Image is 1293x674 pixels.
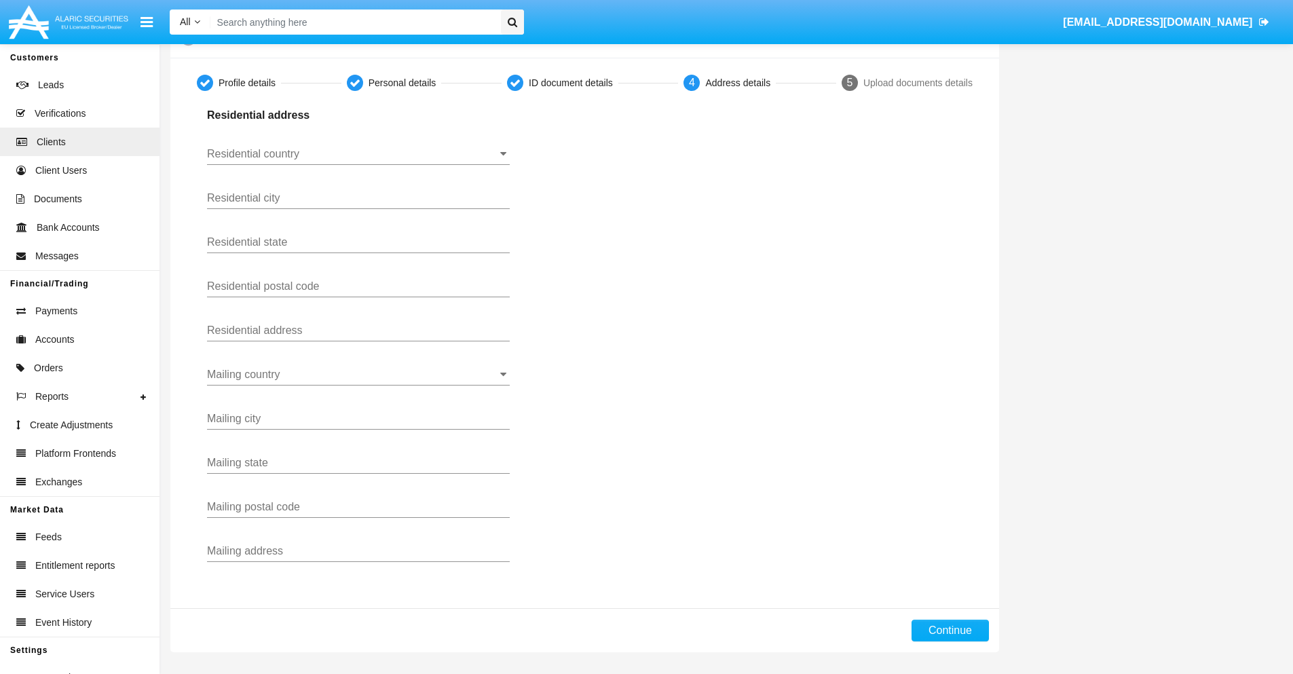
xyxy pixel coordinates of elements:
[705,76,770,90] div: Address details
[37,221,100,235] span: Bank Accounts
[35,333,75,347] span: Accounts
[369,76,436,90] div: Personal details
[35,530,62,544] span: Feeds
[35,616,92,630] span: Event History
[35,447,116,461] span: Platform Frontends
[207,107,510,124] p: Residential address
[35,304,77,318] span: Payments
[35,164,87,178] span: Client Users
[35,249,79,263] span: Messages
[38,78,64,92] span: Leads
[34,192,82,206] span: Documents
[35,475,82,489] span: Exchanges
[35,559,115,573] span: Entitlement reports
[180,16,191,27] span: All
[1057,3,1276,41] a: [EMAIL_ADDRESS][DOMAIN_NAME]
[1063,16,1252,28] span: [EMAIL_ADDRESS][DOMAIN_NAME]
[35,390,69,404] span: Reports
[210,10,496,35] input: Search
[689,77,695,88] span: 4
[7,2,130,42] img: Logo image
[37,135,66,149] span: Clients
[912,620,989,641] button: Continue
[30,418,113,432] span: Create Adjustments
[863,76,973,90] div: Upload documents details
[170,15,210,29] a: All
[529,76,613,90] div: ID document details
[35,587,94,601] span: Service Users
[35,107,86,121] span: Verifications
[846,77,852,88] span: 5
[34,361,63,375] span: Orders
[219,76,276,90] div: Profile details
